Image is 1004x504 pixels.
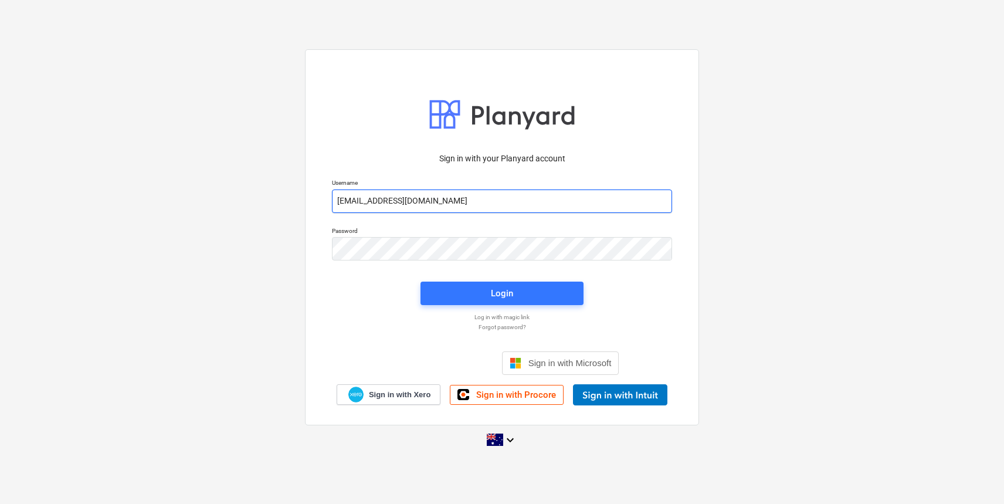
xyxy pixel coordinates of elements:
a: Log in with magic link [326,313,678,321]
a: Forgot password? [326,323,678,331]
p: Password [332,227,672,237]
p: Username [332,179,672,189]
i: keyboard_arrow_down [503,433,517,447]
p: Sign in with your Planyard account [332,153,672,165]
a: Sign in with Xero [337,384,441,405]
div: Login [491,286,513,301]
span: Sign in with Xero [369,390,430,400]
span: Sign in with Procore [476,390,556,400]
img: Microsoft logo [510,357,521,369]
a: Sign in with Procore [450,385,564,405]
img: Xero logo [348,387,364,402]
button: Login [420,282,584,305]
input: Username [332,190,672,213]
span: Sign in with Microsoft [528,358,612,368]
iframe: Sign in with Google Button [379,350,498,376]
